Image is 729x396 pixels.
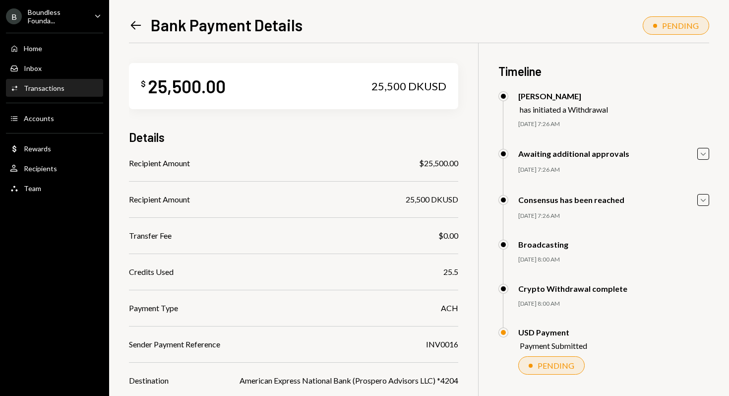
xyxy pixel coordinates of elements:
[6,179,103,197] a: Team
[240,375,458,387] div: American Express National Bank (Prospero Advisors LLC) *4204
[371,79,446,93] div: 25,500 DKUSD
[129,230,172,242] div: Transfer Fee
[443,266,458,278] div: 25.5
[6,109,103,127] a: Accounts
[498,63,709,79] h3: Timeline
[518,256,709,264] div: [DATE] 8:00 AM
[518,212,709,220] div: [DATE] 7:26 AM
[518,300,709,308] div: [DATE] 8:00 AM
[6,39,103,57] a: Home
[24,64,42,72] div: Inbox
[6,59,103,77] a: Inbox
[24,114,54,123] div: Accounts
[518,284,627,293] div: Crypto Withdrawal complete
[518,149,629,158] div: Awaiting additional approvals
[141,79,146,89] div: $
[129,194,190,205] div: Recipient Amount
[24,84,64,92] div: Transactions
[662,21,699,30] div: PENDING
[6,8,22,24] div: B
[438,230,458,242] div: $0.00
[419,157,458,169] div: $25,500.00
[129,375,169,387] div: Destination
[441,302,458,314] div: ACH
[6,79,103,97] a: Transactions
[406,194,458,205] div: 25,500 DKUSD
[24,184,41,193] div: Team
[129,302,178,314] div: Payment Type
[6,139,103,157] a: Rewards
[518,328,587,337] div: USD Payment
[520,105,608,114] div: has initiated a Withdrawal
[129,266,174,278] div: Credits Used
[151,15,303,35] h1: Bank Payment Details
[518,120,709,129] div: [DATE] 7:26 AM
[6,159,103,177] a: Recipients
[518,195,624,204] div: Consensus has been reached
[24,164,57,173] div: Recipients
[129,129,165,145] h3: Details
[28,8,86,25] div: Boundless Founda...
[129,157,190,169] div: Recipient Amount
[426,338,458,350] div: INV0016
[518,166,709,174] div: [DATE] 7:26 AM
[538,361,574,370] div: PENDING
[24,144,51,153] div: Rewards
[518,91,608,101] div: [PERSON_NAME]
[520,341,587,350] div: Payment Submitted
[24,44,42,53] div: Home
[518,240,568,249] div: Broadcasting
[129,338,220,350] div: Sender Payment Reference
[148,75,226,97] div: 25,500.00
